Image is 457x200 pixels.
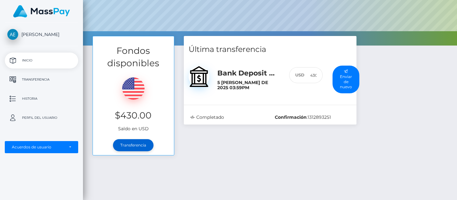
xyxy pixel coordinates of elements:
[98,109,169,122] h3: $430.00
[217,68,280,78] h5: Bank Deposit / MXN
[333,66,359,93] button: Enviar de nuevo
[93,45,174,69] h3: Fondos disponibles
[7,94,76,104] p: Historia
[7,56,76,65] p: Inicio
[93,69,174,135] div: Saldo en USD
[304,67,323,83] input: 430.00
[12,145,64,150] div: Acuerdos de usuario
[189,44,352,55] h4: Última transferencia
[5,110,78,126] a: Perfil del usuario
[270,114,355,121] div: :
[113,139,154,151] a: Transferencia
[5,53,78,68] a: Inicio
[5,32,78,37] span: [PERSON_NAME]
[185,114,270,121] div: Completado
[308,114,331,120] span: 1312893251
[275,114,307,120] b: Confirmación
[5,141,78,153] button: Acuerdos de usuario
[13,5,70,18] img: MassPay
[5,91,78,107] a: Historia
[7,75,76,84] p: Transferencia
[217,80,280,91] h6: 5 [PERSON_NAME] de 2025 03:59PM
[7,113,76,123] p: Perfil del usuario
[5,72,78,88] a: Transferencia
[289,67,304,83] div: USD
[122,77,145,100] img: USD.png
[189,66,209,87] img: bank.svg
